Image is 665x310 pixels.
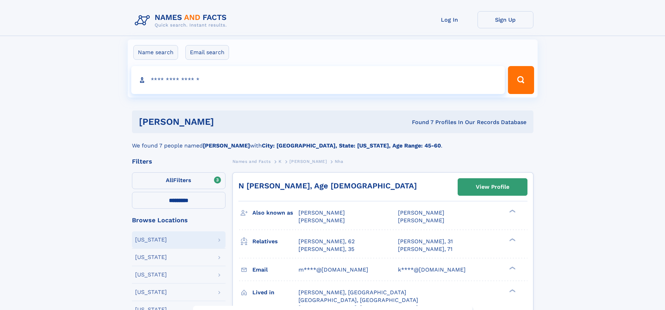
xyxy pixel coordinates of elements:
div: [US_STATE] [135,272,167,277]
div: Browse Locations [132,217,226,223]
div: Found 7 Profiles In Our Records Database [313,118,526,126]
span: [PERSON_NAME], [GEOGRAPHIC_DATA] [298,289,406,296]
h3: Also known as [252,207,298,219]
div: ❯ [508,237,516,242]
a: [PERSON_NAME] [289,157,327,166]
span: [PERSON_NAME] [398,209,444,216]
span: K [279,159,282,164]
span: Nha [335,159,343,164]
h1: [PERSON_NAME] [139,117,313,126]
div: ❯ [508,209,516,214]
span: [PERSON_NAME] [298,217,345,224]
h3: Lived in [252,287,298,298]
span: [GEOGRAPHIC_DATA], [GEOGRAPHIC_DATA] [298,297,418,303]
a: Log In [422,11,478,28]
div: Filters [132,158,226,165]
a: [PERSON_NAME], 62 [298,238,355,245]
h3: Relatives [252,236,298,247]
b: [PERSON_NAME] [203,142,250,149]
div: We found 7 people named with . [132,133,533,150]
span: [PERSON_NAME] [398,217,444,224]
a: View Profile [458,179,527,195]
span: [PERSON_NAME] [298,209,345,216]
button: Search Button [508,66,534,94]
label: Email search [185,45,229,60]
a: [PERSON_NAME], 71 [398,245,452,253]
a: [PERSON_NAME], 35 [298,245,354,253]
a: K [279,157,282,166]
label: Name search [133,45,178,60]
div: [US_STATE] [135,237,167,243]
div: ❯ [508,288,516,293]
div: [US_STATE] [135,289,167,295]
div: [US_STATE] [135,254,167,260]
div: View Profile [476,179,509,195]
a: Names and Facts [232,157,271,166]
div: ❯ [508,266,516,270]
a: N [PERSON_NAME], Age [DEMOGRAPHIC_DATA] [238,181,417,190]
span: [PERSON_NAME] [289,159,327,164]
a: [PERSON_NAME], 31 [398,238,453,245]
img: Logo Names and Facts [132,11,232,30]
a: Sign Up [478,11,533,28]
span: All [166,177,173,183]
h3: Email [252,264,298,276]
b: City: [GEOGRAPHIC_DATA], State: [US_STATE], Age Range: 45-60 [262,142,441,149]
input: search input [131,66,505,94]
label: Filters [132,172,226,189]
